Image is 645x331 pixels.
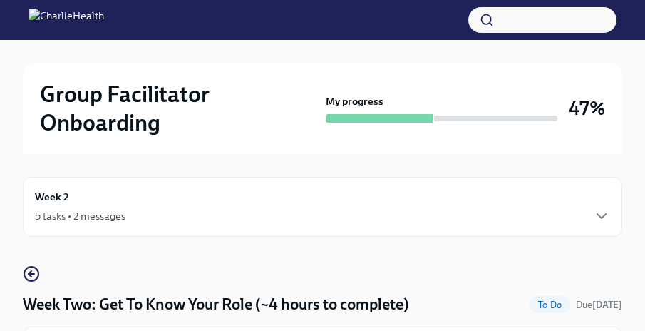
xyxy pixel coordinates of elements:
[35,209,125,223] div: 5 tasks • 2 messages
[29,9,104,31] img: CharlieHealth
[592,300,622,310] strong: [DATE]
[530,300,570,310] span: To Do
[35,189,69,205] h6: Week 2
[23,294,409,315] h4: Week Two: Get To Know Your Role (~4 hours to complete)
[40,80,320,137] h2: Group Facilitator Onboarding
[576,298,622,312] span: October 13th, 2025 10:00
[576,300,622,310] span: Due
[326,94,383,108] strong: My progress
[569,96,605,121] h3: 47%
